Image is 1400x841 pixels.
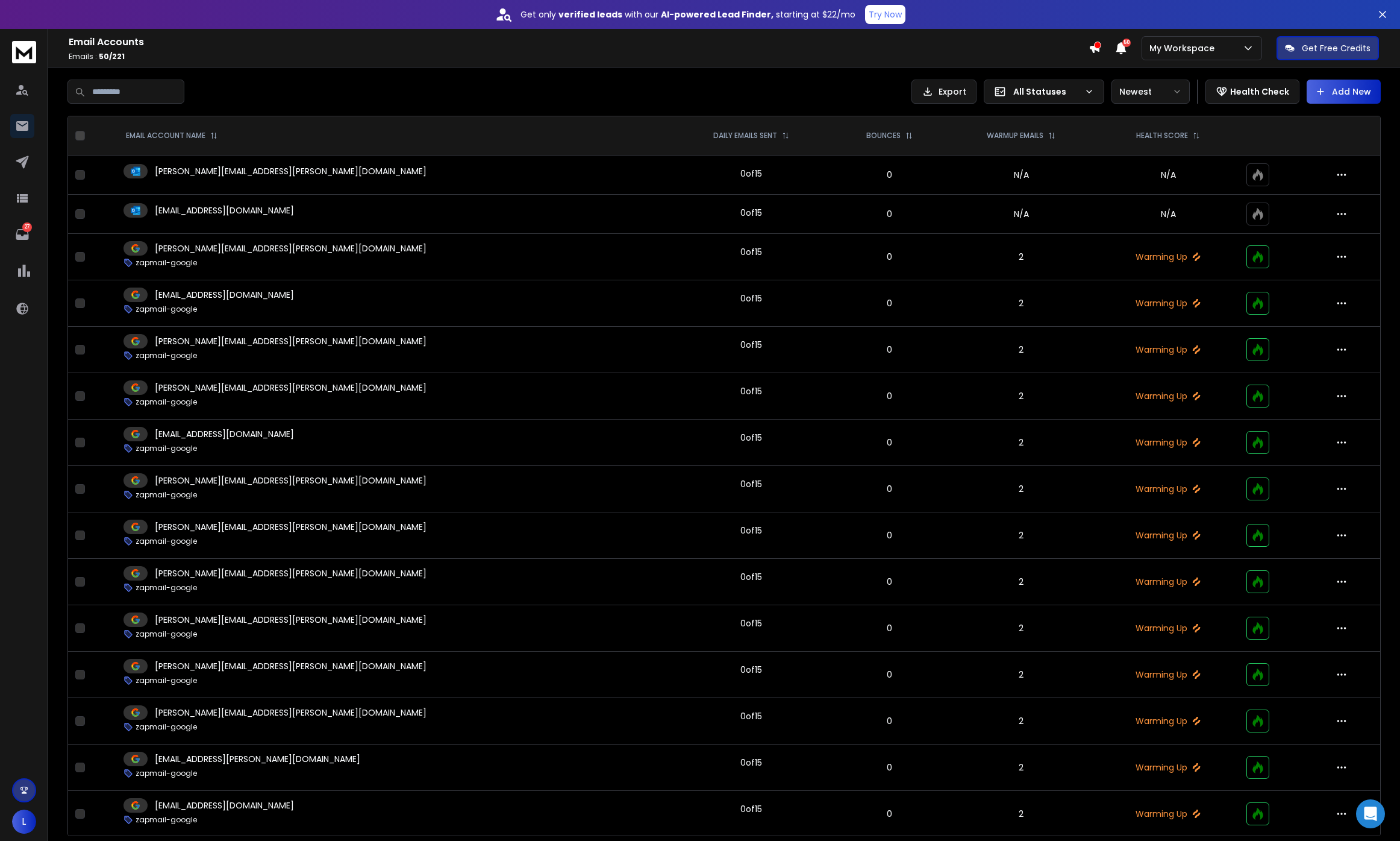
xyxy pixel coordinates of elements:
[1013,86,1080,98] p: All Statuses
[136,722,197,732] p: zapmail-google
[946,466,1097,512] td: 2
[840,715,939,727] p: 0
[840,344,939,356] p: 0
[946,373,1097,420] td: 2
[661,8,773,20] strong: AI-powered Lead Finder,
[740,757,762,769] div: 0 of 15
[155,614,427,626] p: [PERSON_NAME][EMAIL_ADDRESS][PERSON_NAME][DOMAIN_NAME]
[740,617,762,629] div: 0 of 15
[136,304,197,314] p: zapmail-google
[840,761,939,773] p: 0
[911,80,977,104] button: Export
[1111,80,1190,104] button: Newest
[136,351,197,361] p: zapmail-google
[1356,799,1385,828] div: Open Intercom Messenger
[840,808,939,820] p: 0
[740,710,762,722] div: 0 of 15
[155,660,427,672] p: [PERSON_NAME][EMAIL_ADDRESS][PERSON_NAME][DOMAIN_NAME]
[740,432,762,444] div: 0 of 15
[136,490,197,500] p: zapmail-google
[740,168,762,180] div: 0 of 15
[840,669,939,681] p: 0
[1104,390,1233,402] p: Warming Up
[713,131,777,140] p: DAILY EMAILS SENT
[12,810,36,834] button: L
[1104,576,1233,588] p: Warming Up
[840,251,939,263] p: 0
[1205,80,1299,104] button: Health Check
[840,622,939,634] p: 0
[155,753,360,765] p: [EMAIL_ADDRESS][PERSON_NAME][DOMAIN_NAME]
[946,559,1097,605] td: 2
[946,280,1097,327] td: 2
[1104,344,1233,356] p: Warming Up
[155,474,427,487] p: [PERSON_NAME][EMAIL_ADDRESS][PERSON_NAME][DOMAIN_NAME]
[946,195,1097,234] td: N/A
[840,483,939,495] p: 0
[1136,131,1188,140] p: HEALTH SCORE
[12,41,36,63] img: logo
[1104,483,1233,495] p: Warming Up
[946,512,1097,559] td: 2
[840,576,939,588] p: 0
[1104,529,1233,541] p: Warming Up
[155,707,427,719] p: [PERSON_NAME][EMAIL_ADDRESS][PERSON_NAME][DOMAIN_NAME]
[740,339,762,351] div: 0 of 15
[1104,808,1233,820] p: Warming Up
[155,799,294,811] p: [EMAIL_ADDRESS][DOMAIN_NAME]
[946,791,1097,837] td: 2
[740,385,762,397] div: 0 of 15
[155,335,427,347] p: [PERSON_NAME][EMAIL_ADDRESS][PERSON_NAME][DOMAIN_NAME]
[946,156,1097,195] td: N/A
[1149,42,1219,54] p: My Workspace
[946,420,1097,466] td: 2
[69,35,1089,49] h1: Email Accounts
[155,567,427,579] p: [PERSON_NAME][EMAIL_ADDRESS][PERSON_NAME][DOMAIN_NAME]
[869,8,902,20] p: Try Now
[740,292,762,304] div: 0 of 15
[126,131,217,140] div: EMAIL ACCOUNT NAME
[136,397,197,407] p: zapmail-google
[946,698,1097,745] td: 2
[740,246,762,258] div: 0 of 15
[136,258,197,268] p: zapmail-google
[155,204,294,216] p: [EMAIL_ADDRESS][DOMAIN_NAME]
[740,207,762,219] div: 0 of 15
[155,382,427,394] p: [PERSON_NAME][EMAIL_ADDRESS][PERSON_NAME][DOMAIN_NAME]
[946,234,1097,280] td: 2
[740,664,762,676] div: 0 of 15
[155,165,427,177] p: [PERSON_NAME][EMAIL_ADDRESS][PERSON_NAME][DOMAIN_NAME]
[1277,36,1379,60] button: Get Free Credits
[136,676,197,685] p: zapmail-google
[946,652,1097,698] td: 2
[155,289,294,301] p: [EMAIL_ADDRESS][DOMAIN_NAME]
[840,297,939,309] p: 0
[155,242,427,254] p: [PERSON_NAME][EMAIL_ADDRESS][PERSON_NAME][DOMAIN_NAME]
[1104,669,1233,681] p: Warming Up
[840,169,939,181] p: 0
[22,222,32,232] p: 27
[136,583,197,593] p: zapmail-google
[1104,208,1233,220] p: N/A
[840,390,939,402] p: 0
[1104,761,1233,773] p: Warming Up
[558,8,622,20] strong: verified leads
[1307,80,1381,104] button: Add New
[1104,436,1233,449] p: Warming Up
[946,605,1097,652] td: 2
[99,51,125,61] span: 50 / 221
[1104,297,1233,309] p: Warming Up
[1104,169,1233,181] p: N/A
[740,803,762,815] div: 0 of 15
[840,208,939,220] p: 0
[136,537,197,546] p: zapmail-google
[1104,622,1233,634] p: Warming Up
[866,131,901,140] p: BOUNCES
[840,436,939,449] p: 0
[136,769,197,778] p: zapmail-google
[69,52,1089,61] p: Emails :
[740,571,762,583] div: 0 of 15
[840,529,939,541] p: 0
